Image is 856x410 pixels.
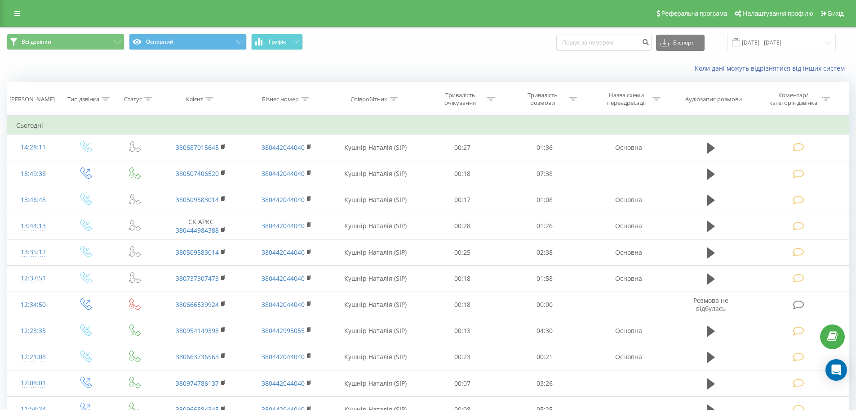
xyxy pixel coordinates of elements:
div: Статус [124,95,142,103]
td: СК АРКС [158,213,244,239]
td: Основна [585,213,671,239]
button: Всі дзвінки [7,34,124,50]
div: 12:34:50 [16,296,51,314]
div: Тривалість очікування [436,91,484,107]
td: Основна [585,266,671,292]
a: 380442044040 [262,169,305,178]
span: Налаштування профілю [743,10,813,17]
a: 380666539924 [176,300,219,309]
a: 380509583014 [176,195,219,204]
a: 380442044040 [262,143,305,152]
div: Коментар/категорія дзвінка [767,91,820,107]
td: Кушнір Наталія (SIP) [329,161,421,187]
a: 380442044040 [262,195,305,204]
a: 380444984388 [176,226,219,234]
td: 00:13 [421,318,504,344]
a: 380442044040 [262,221,305,230]
div: Open Intercom Messenger [825,359,847,381]
td: 07:38 [504,161,586,187]
span: Розмова не відбулась [693,296,728,313]
td: 01:08 [504,187,586,213]
a: 380974786137 [176,379,219,387]
div: 13:35:12 [16,243,51,261]
div: Назва схеми переадресації [602,91,650,107]
span: Всі дзвінки [22,38,51,45]
span: Вихід [828,10,844,17]
td: 00:28 [421,213,504,239]
td: Кушнір Наталія (SIP) [329,370,421,396]
td: Основна [585,318,671,344]
td: Кушнір Наталія (SIP) [329,187,421,213]
button: Графік [251,34,303,50]
div: 12:21:08 [16,348,51,366]
td: 00:07 [421,370,504,396]
div: Співробітник [350,95,387,103]
td: 00:18 [421,266,504,292]
span: Графік [269,39,286,45]
td: 04:30 [504,318,586,344]
td: Основна [585,187,671,213]
td: Кушнір Наталія (SIP) [329,292,421,318]
td: 01:26 [504,213,586,239]
td: 01:36 [504,135,586,161]
span: Реферальна програма [661,10,727,17]
a: 380442044040 [262,300,305,309]
div: [PERSON_NAME] [9,95,55,103]
a: 380442044040 [262,274,305,283]
td: 00:23 [421,344,504,370]
a: 380737307473 [176,274,219,283]
td: Кушнір Наталія (SIP) [329,135,421,161]
td: 01:58 [504,266,586,292]
a: 380442044040 [262,352,305,361]
td: 00:27 [421,135,504,161]
div: Тип дзвінка [67,95,99,103]
a: 380663736563 [176,352,219,361]
div: 13:46:48 [16,191,51,209]
td: Основна [585,344,671,370]
a: Коли дані можуть відрізнятися вiд інших систем [695,64,849,72]
input: Пошук за номером [556,35,652,51]
td: Основна [585,135,671,161]
td: 02:38 [504,239,586,266]
td: Кушнір Наталія (SIP) [329,318,421,344]
div: 13:44:13 [16,217,51,235]
td: Кушнір Наталія (SIP) [329,344,421,370]
button: Основний [129,34,247,50]
a: 380687015645 [176,143,219,152]
button: Експорт [656,35,705,51]
td: 00:18 [421,292,504,318]
a: 380442044040 [262,379,305,387]
div: Клієнт [186,95,203,103]
td: Кушнір Наталія (SIP) [329,239,421,266]
td: 03:26 [504,370,586,396]
a: 380509583014 [176,248,219,257]
a: 380507406520 [176,169,219,178]
td: Кушнір Наталія (SIP) [329,213,421,239]
a: 380442995055 [262,326,305,335]
a: 380442044040 [262,248,305,257]
td: 00:18 [421,161,504,187]
div: 14:28:11 [16,139,51,156]
td: 00:25 [421,239,504,266]
div: Аудіозапис розмови [685,95,742,103]
a: 380954149393 [176,326,219,335]
td: Сьогодні [7,117,849,135]
td: 00:17 [421,187,504,213]
div: 12:08:01 [16,374,51,392]
td: 00:21 [504,344,586,370]
div: 12:23:35 [16,322,51,340]
td: 00:00 [504,292,586,318]
div: Бізнес номер [262,95,299,103]
div: 13:49:38 [16,165,51,183]
td: Основна [585,239,671,266]
td: Кушнір Наталія (SIP) [329,266,421,292]
div: 12:37:51 [16,270,51,287]
div: Тривалість розмови [519,91,567,107]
